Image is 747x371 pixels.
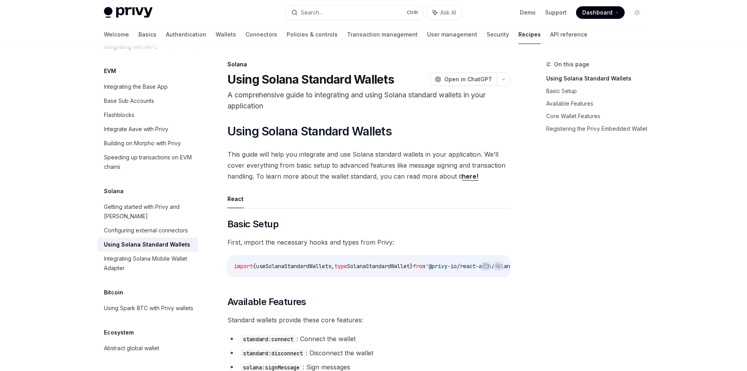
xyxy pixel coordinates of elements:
span: Open in ChatGPT [444,75,492,83]
div: Flashblocks [104,110,134,120]
span: This guide will help you integrate and use Solana standard wallets in your application. We’ll cov... [227,149,510,182]
span: { [253,263,256,270]
div: Speeding up transactions on EVM chains [104,153,193,172]
div: Base Sub Accounts [104,96,154,106]
a: Security [487,25,509,44]
div: Integrating the Base App [104,82,168,91]
a: Base Sub Accounts [98,94,198,108]
h5: Solana [104,186,124,196]
a: Integrating Solana Mobile Wallet Adapter [98,252,198,275]
p: A comprehensive guide to integrating and using Solana standard wallets in your application [227,90,510,111]
span: from [413,263,425,270]
span: Available Features [227,296,306,308]
div: Configuring external connectors [104,226,188,235]
a: Support [545,9,567,16]
a: Dashboard [576,6,625,19]
span: Using Solana Standard Wallets [227,124,392,138]
span: Standard wallets provide these core features: [227,314,510,325]
button: Ask AI [427,5,462,20]
span: useSolanaStandardWallets [256,263,331,270]
div: Integrate Aave with Privy [104,124,168,134]
li: : Connect the wallet [227,333,510,344]
a: Authentication [166,25,206,44]
a: Abstract global wallet [98,341,198,355]
div: Getting started with Privy and [PERSON_NAME] [104,202,193,221]
h5: Bitcoin [104,288,123,297]
a: Transaction management [347,25,418,44]
a: Basic Setup [546,85,650,97]
button: React [227,190,244,208]
a: Connectors [245,25,277,44]
span: import [234,263,253,270]
a: Welcome [104,25,129,44]
a: Integrate Aave with Privy [98,122,198,136]
span: First, import the necessary hooks and types from Privy: [227,237,510,248]
a: Integrating the Base App [98,80,198,94]
div: Integrating Solana Mobile Wallet Adapter [104,254,193,273]
a: Policies & controls [287,25,338,44]
h5: Ecosystem [104,328,134,337]
a: Demo [520,9,536,16]
a: Building on Morpho with Privy [98,136,198,150]
a: Using Solana Standard Wallets [98,238,198,252]
div: Solana [227,60,510,68]
span: On this page [554,60,589,69]
button: Ask AI [493,261,503,271]
span: } [410,263,413,270]
a: here! [462,172,478,181]
a: Wallets [216,25,236,44]
span: Basic Setup [227,218,278,230]
div: Search... [301,8,323,17]
div: Abstract global wallet [104,344,159,353]
a: Basics [138,25,156,44]
span: Dashboard [582,9,613,16]
a: Speeding up transactions on EVM chains [98,150,198,174]
button: Toggle dark mode [631,6,643,19]
button: Search...CtrlK [286,5,423,20]
a: Using Solana Standard Wallets [546,72,650,85]
a: Registering the Privy Embedded Wallet [546,122,650,135]
h5: EVM [104,66,116,76]
span: Ctrl K [407,9,418,16]
div: Using Solana Standard Wallets [104,240,190,249]
h1: Using Solana Standard Wallets [227,72,394,86]
a: Recipes [518,25,541,44]
img: light logo [104,7,153,18]
button: Copy the contents from the code block [481,261,491,271]
a: Getting started with Privy and [PERSON_NAME] [98,200,198,223]
button: Open in ChatGPT [430,73,497,86]
span: '@privy-io/react-auth/solana' [425,263,516,270]
a: Available Features [546,97,650,110]
a: User management [427,25,477,44]
div: Building on Morpho with Privy [104,139,181,148]
li: : Disconnect the wallet [227,347,510,358]
span: , [331,263,334,270]
span: Ask AI [440,9,456,16]
span: SolanaStandardWallet [347,263,410,270]
code: standard:connect [240,335,296,344]
code: standard:disconnect [240,349,306,358]
a: Using Spark BTC with Privy wallets [98,301,198,315]
a: Configuring external connectors [98,223,198,238]
span: type [334,263,347,270]
a: Core Wallet Features [546,110,650,122]
div: Using Spark BTC with Privy wallets [104,303,193,313]
a: API reference [550,25,587,44]
a: Flashblocks [98,108,198,122]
